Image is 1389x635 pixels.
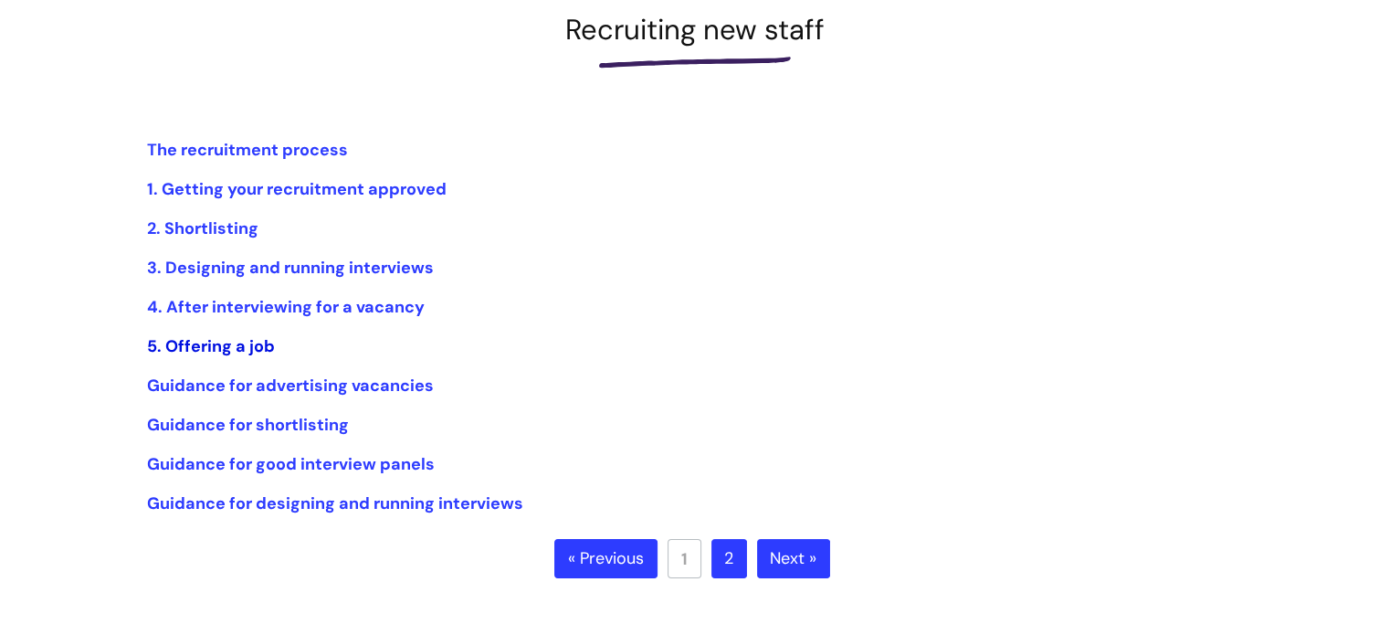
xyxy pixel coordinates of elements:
a: Next » [757,539,830,579]
a: Guidance for advertising vacancies [147,375,434,397]
a: Guidance for good interview panels [147,453,435,475]
a: 2. Shortlisting [147,217,258,239]
a: Guidance for shortlisting [147,414,349,436]
a: The recruitment process [147,139,348,161]
a: 3. Designing and running interviews [147,257,434,279]
h1: Recruiting new staff [147,13,1243,47]
a: Guidance for designing and running interviews [147,492,523,514]
a: 4. After interviewing for a vacancy [147,296,425,318]
a: « Previous [554,539,658,579]
a: 1. Getting your recruitment approved [147,178,447,200]
a: 1 [668,539,701,578]
a: 2 [711,539,747,579]
a: 5. Offering a job [147,335,275,357]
